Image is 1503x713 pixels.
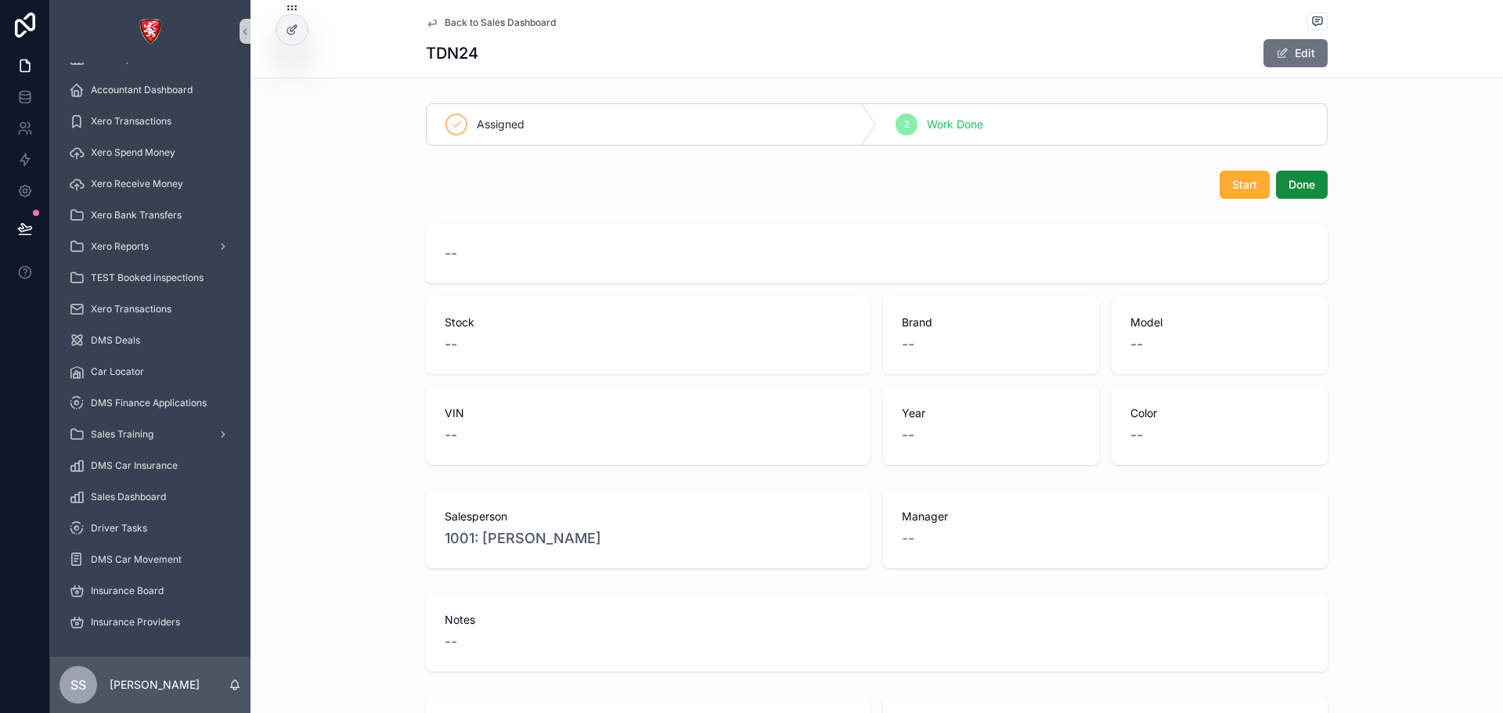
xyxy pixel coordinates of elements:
span: -- [445,333,457,355]
span: SS [70,675,86,694]
a: DMS Car Movement [59,546,241,574]
span: Sales Dashboard [91,491,166,503]
span: Driver Tasks [91,522,147,535]
a: Back to Sales Dashboard [426,16,556,29]
span: Accountant Dashboard [91,84,193,96]
span: Manager [902,509,1309,524]
h1: TDN24 [426,42,478,64]
span: Brand [902,315,1080,330]
a: Sales Dashboard [59,483,241,511]
span: -- [902,528,914,549]
span: Xero Transactions [91,303,171,315]
a: TEST Booked inspections [59,264,241,292]
p: [PERSON_NAME] [110,677,200,693]
a: DMS Finance Applications [59,389,241,417]
span: Done [1289,177,1315,193]
button: Edit [1263,39,1328,67]
span: -- [902,424,914,446]
span: Work Done [927,117,983,132]
img: App logo [138,19,163,44]
span: DMS Car Movement [91,553,182,566]
span: Xero Reports [91,240,149,253]
span: DMS Car Insurance [91,459,178,472]
span: DMS Finance Applications [91,397,207,409]
span: -- [1130,424,1143,446]
button: Start [1220,171,1270,199]
span: Color [1130,405,1309,421]
span: Xero Transactions [91,115,171,128]
span: -- [445,424,457,446]
span: Year [902,405,1080,421]
a: Xero Transactions [59,295,241,323]
div: scrollable content [50,63,250,657]
a: 1001: [PERSON_NAME] [445,528,601,549]
span: Start [1232,177,1257,193]
a: Xero Transactions [59,107,241,135]
span: Stock [445,315,852,330]
span: Notes [445,612,1309,628]
a: DMS Deals [59,326,241,355]
span: Back to Sales Dashboard [445,16,556,29]
span: Sales Training [91,428,153,441]
a: Xero Receive Money [59,170,241,198]
a: Accountant Dashboard [59,76,241,104]
span: TEST Booked inspections [91,272,204,284]
a: Car Locator [59,358,241,386]
span: -- [1130,333,1143,355]
a: Insurance Board [59,577,241,605]
span: Car Locator [91,366,144,378]
span: Salesperson [445,509,852,524]
span: DMS Deals [91,334,140,347]
a: Xero Reports [59,232,241,261]
a: Sales Training [59,420,241,448]
span: VIN [445,405,852,421]
span: Insurance Board [91,585,164,597]
a: Xero Bank Transfers [59,201,241,229]
span: -- [445,243,457,265]
span: Xero Bank Transfers [91,209,182,221]
span: Insurance Providers [91,616,180,628]
a: Driver Tasks [59,514,241,542]
span: -- [445,631,457,653]
a: Insurance Providers [59,608,241,636]
span: Xero Spend Money [91,146,175,159]
a: DMS Car Insurance [59,452,241,480]
span: -- [902,333,914,355]
span: Xero Receive Money [91,178,183,190]
button: Done [1276,171,1328,199]
span: Assigned [477,117,524,132]
span: 2 [904,118,910,131]
span: Model [1130,315,1309,330]
a: Xero Spend Money [59,139,241,167]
